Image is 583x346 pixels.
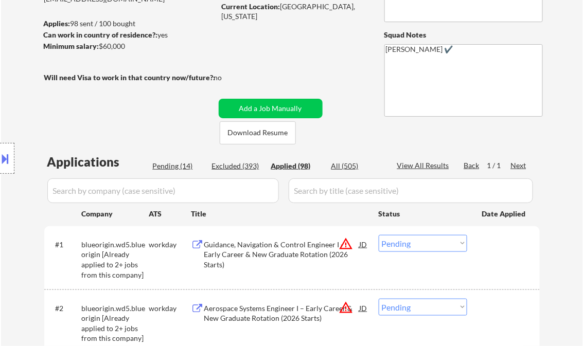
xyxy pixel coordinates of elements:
[397,160,452,171] div: View All Results
[359,235,369,253] div: JD
[379,204,467,223] div: Status
[204,240,360,270] div: Guidance, Navigation & Control Engineer I - Early Career & New Graduate Rotation (2026 Starts)
[271,161,323,171] div: Applied (98)
[44,19,215,29] div: 98 sent / 100 bought
[44,30,158,39] strong: Can work in country of residence?:
[214,72,243,83] div: no
[289,178,533,203] input: Search by title (case sensitive)
[511,160,527,171] div: Next
[487,160,511,171] div: 1 / 1
[339,236,354,251] button: warning_amber
[339,300,354,315] button: warning_amber
[219,99,323,118] button: Add a Job Manually
[44,42,99,50] strong: Minimum salary:
[191,209,369,219] div: Title
[222,2,280,11] strong: Current Location:
[464,160,481,171] div: Back
[44,30,212,40] div: yes
[149,303,191,314] div: workday
[359,299,369,317] div: JD
[56,303,74,314] div: #2
[220,121,296,144] button: Download Resume
[384,30,543,40] div: Squad Notes
[482,209,527,219] div: Date Applied
[204,303,360,323] div: Aerospace Systems Engineer I – Early Career & New Graduate Rotation (2026 Starts)
[44,41,215,51] div: $60,000
[44,19,70,28] strong: Applies:
[82,303,149,343] div: blueorigin.wd5.blueorigin [Already applied to 2+ jobs from this company]
[82,240,149,280] div: blueorigin.wd5.blueorigin [Already applied to 2+ jobs from this company]
[212,161,263,171] div: Excluded (393)
[331,161,383,171] div: All (505)
[222,2,367,22] div: [GEOGRAPHIC_DATA], [US_STATE]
